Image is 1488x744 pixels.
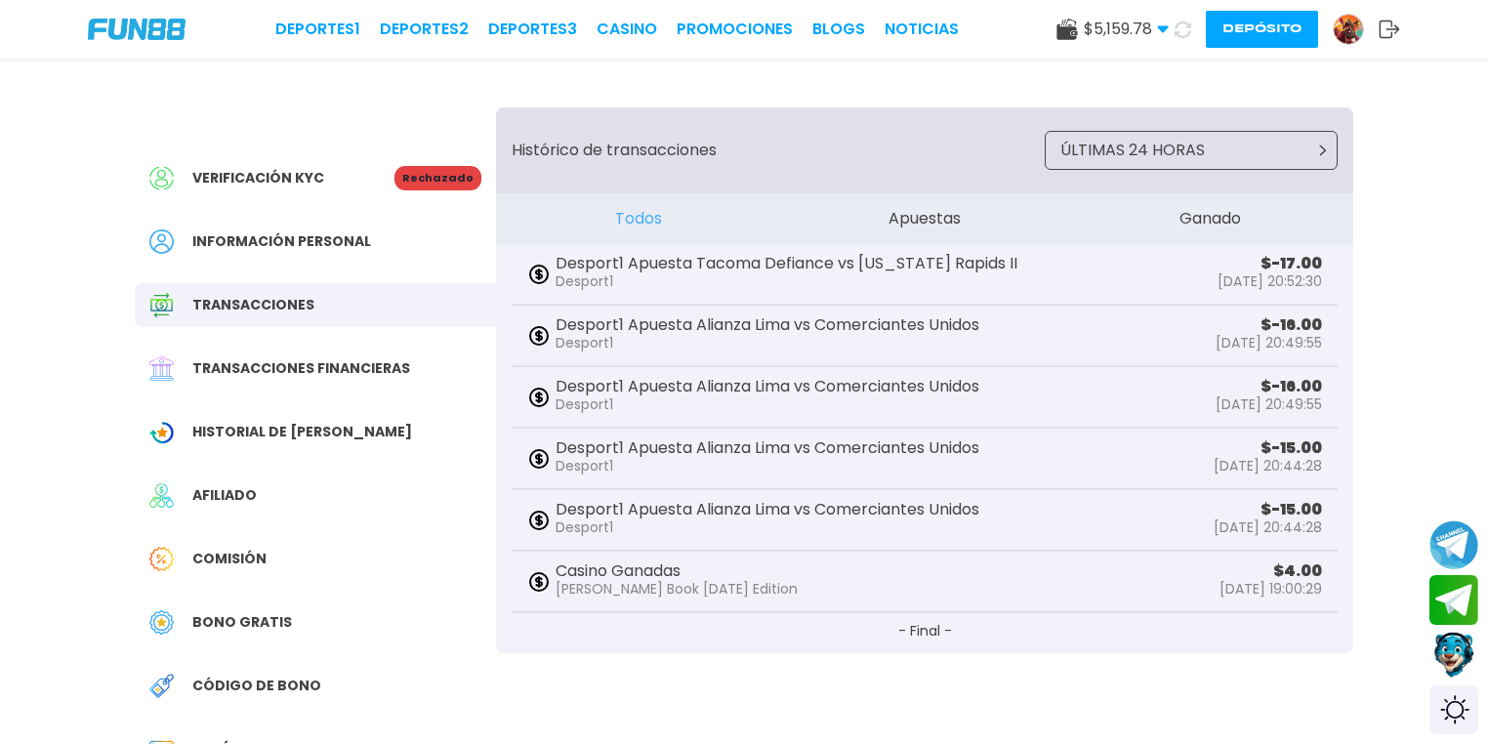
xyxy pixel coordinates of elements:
[192,168,324,188] span: Verificación KYC
[192,358,410,379] span: Transacciones financieras
[1216,394,1322,415] p: [DATE] 20:49:55
[1219,563,1322,579] p: $ 4.00
[149,610,174,635] img: Free Bonus
[135,664,496,708] a: Redeem BonusCódigo de bono
[1045,131,1338,170] button: ÚLTIMAS 24 HORAS
[1214,456,1322,476] p: [DATE] 20:44:28
[1429,575,1478,626] button: Join telegram
[1218,256,1322,271] p: $ -17.00
[1060,139,1205,162] p: ÚLTIMAS 24 HORAS
[135,220,496,264] a: PersonalInformación personal
[512,613,1338,653] button: - Final -
[192,295,314,315] span: Transacciones
[149,483,174,508] img: Affiliate
[1334,15,1363,44] img: Avatar
[812,18,865,41] a: BLOGS
[88,19,186,40] img: Company Logo
[1216,333,1322,353] p: [DATE] 20:49:55
[149,547,174,571] img: Commission
[512,139,717,162] p: Histórico de transacciones
[597,18,657,41] a: CASINO
[556,394,979,415] p: Desport1
[1216,317,1322,333] p: $ -16.00
[135,410,496,454] a: Wagering TransactionHistorial de [PERSON_NAME]
[1084,18,1169,41] span: $ 5,159.78
[1206,11,1318,48] button: Depósito
[1214,440,1322,456] p: $ -15.00
[135,474,496,517] a: AffiliateAfiliado
[149,293,174,317] img: Transaction History
[135,156,496,200] a: Verificación KYCRechazado
[556,256,1017,271] p: Desport1 Apuesta Tacoma Defiance vs [US_STATE] Rapids II
[192,549,267,569] span: Comisión
[135,283,496,327] a: Transaction HistoryTransacciones
[380,18,469,41] a: Deportes2
[1429,685,1478,734] div: Switch theme
[1067,193,1353,244] button: Ganado
[782,193,1068,244] button: Apuestas
[1214,517,1322,538] p: [DATE] 20:44:28
[885,18,959,41] a: NOTICIAS
[556,502,979,517] p: Desport1 Apuesta Alianza Lima vs Comerciantes Unidos
[192,231,371,252] span: Información personal
[556,379,979,394] p: Desport1 Apuesta Alianza Lima vs Comerciantes Unidos
[149,674,174,698] img: Redeem Bonus
[275,18,360,41] a: Deportes1
[394,166,481,190] p: Rechazado
[1216,379,1322,394] p: $ -16.00
[135,600,496,644] a: Free BonusBono Gratis
[556,579,798,599] p: [PERSON_NAME] Book [DATE] Edition
[192,422,412,442] span: Historial de [PERSON_NAME]
[192,676,321,696] span: Código de bono
[135,537,496,581] a: CommissionComisión
[1429,519,1478,570] button: Join telegram channel
[556,271,1017,292] p: Desport1
[192,485,257,506] span: Afiliado
[1219,579,1322,599] p: [DATE] 19:00:29
[556,563,798,579] p: Casino Ganadas
[556,517,979,538] p: Desport1
[556,333,979,353] p: Desport1
[149,356,174,381] img: Financial Transaction
[677,18,793,41] a: Promociones
[192,612,292,633] span: Bono Gratis
[496,193,782,244] button: Todos
[1429,630,1478,681] button: Contact customer service
[556,456,979,476] p: Desport1
[1214,502,1322,517] p: $ -15.00
[149,229,174,254] img: Personal
[149,420,174,444] img: Wagering Transaction
[1218,271,1322,292] p: [DATE] 20:52:30
[135,347,496,391] a: Financial TransactionTransacciones financieras
[556,440,979,456] p: Desport1 Apuesta Alianza Lima vs Comerciantes Unidos
[488,18,577,41] a: Deportes3
[556,317,979,333] p: Desport1 Apuesta Alianza Lima vs Comerciantes Unidos
[1333,14,1379,45] a: Avatar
